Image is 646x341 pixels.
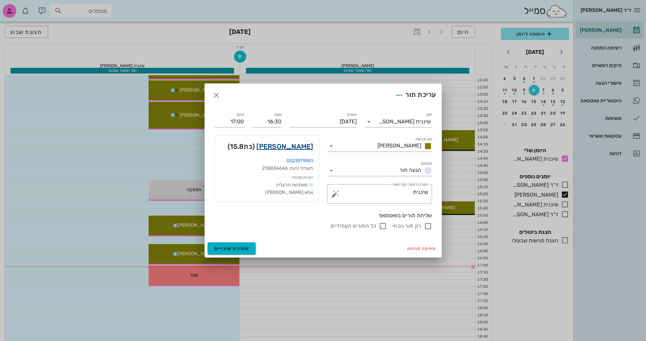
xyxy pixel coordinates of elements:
[346,112,357,117] label: תאריך
[214,246,249,252] span: שמירת שינויים
[214,212,432,219] div: שליחת תורים בוואטסאפ
[287,158,313,164] a: 0523979951
[331,223,376,229] label: כל התורים העתידיים
[208,242,256,255] button: שמירת שינויים
[421,161,432,166] label: סטטוס
[377,142,421,149] span: [PERSON_NAME]
[392,182,428,187] label: הערה לצוות המרפאה
[230,142,243,151] span: 15.8
[327,165,432,176] div: סטטוסהגעה תור
[393,89,436,101] div: עריכת תור
[256,141,313,152] a: [PERSON_NAME]
[220,165,313,172] div: תעודת זהות: 218834646
[379,119,431,125] div: שיננית [PERSON_NAME]
[426,112,432,117] label: יומן
[399,167,421,173] span: הגעה תור
[291,175,313,180] small: הערות מטופל:
[392,223,421,229] label: רק תור נוכחי
[365,116,432,127] div: יומןשיננית [PERSON_NAME]
[228,141,255,152] span: (בת )
[415,137,432,142] label: סוג פגישה
[405,244,439,253] button: מחיקה מהיומן
[265,182,313,195] span: מאמהות הרצליה אמא [PERSON_NAME]
[237,112,244,117] label: סיום
[407,246,436,251] span: מחיקה מהיומן
[274,112,281,117] label: שעה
